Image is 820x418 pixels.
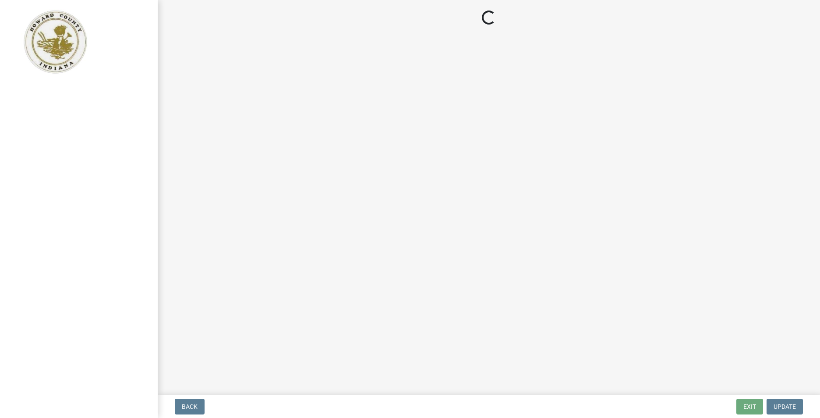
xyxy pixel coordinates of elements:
[175,399,205,414] button: Back
[18,9,92,75] img: Howard County, Indiana
[182,403,198,410] span: Back
[774,403,796,410] span: Update
[736,399,763,414] button: Exit
[767,399,803,414] button: Update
